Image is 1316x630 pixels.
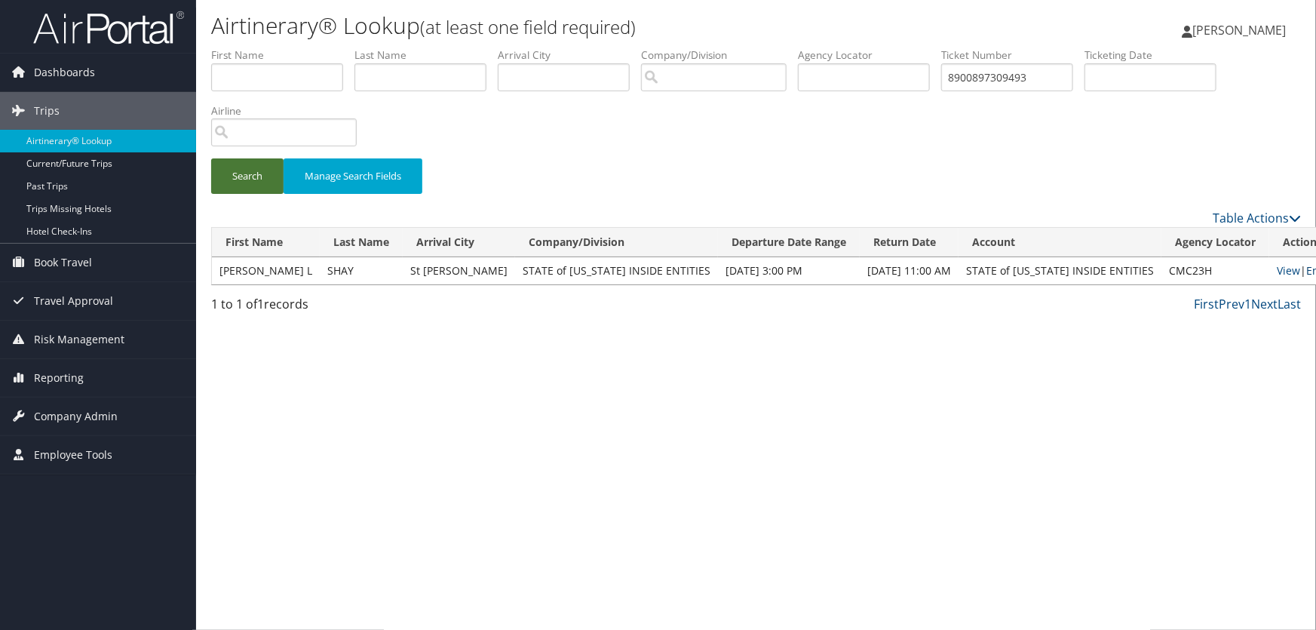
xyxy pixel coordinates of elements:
[1161,257,1269,284] td: CMC23H
[1192,22,1286,38] span: [PERSON_NAME]
[941,48,1084,63] label: Ticket Number
[515,228,718,257] th: Company/Division
[1084,48,1228,63] label: Ticketing Date
[1194,296,1219,312] a: First
[959,257,1161,284] td: STATE of [US_STATE] INSIDE ENTITIES
[211,48,354,63] label: First Name
[34,436,112,474] span: Employee Tools
[211,295,467,321] div: 1 to 1 of records
[320,228,403,257] th: Last Name: activate to sort column ascending
[1278,296,1301,312] a: Last
[498,48,641,63] label: Arrival City
[211,10,937,41] h1: Airtinerary® Lookup
[320,257,403,284] td: SHAY
[1251,296,1278,312] a: Next
[212,228,320,257] th: First Name: activate to sort column ascending
[34,359,84,397] span: Reporting
[959,228,1161,257] th: Account: activate to sort column ascending
[212,257,320,284] td: [PERSON_NAME] L
[34,282,113,320] span: Travel Approval
[1219,296,1244,312] a: Prev
[718,257,860,284] td: [DATE] 3:00 PM
[34,92,60,130] span: Trips
[403,228,515,257] th: Arrival City: activate to sort column ascending
[354,48,498,63] label: Last Name
[1161,228,1269,257] th: Agency Locator: activate to sort column ascending
[860,257,959,284] td: [DATE] 11:00 AM
[641,48,798,63] label: Company/Division
[34,398,118,435] span: Company Admin
[420,14,636,39] small: (at least one field required)
[1182,8,1301,53] a: [PERSON_NAME]
[860,228,959,257] th: Return Date: activate to sort column ascending
[33,10,184,45] img: airportal-logo.png
[798,48,941,63] label: Agency Locator
[257,296,264,312] span: 1
[403,257,515,284] td: St [PERSON_NAME]
[1244,296,1251,312] a: 1
[1213,210,1301,226] a: Table Actions
[211,158,284,194] button: Search
[34,244,92,281] span: Book Travel
[34,321,124,358] span: Risk Management
[1277,263,1300,278] a: View
[718,228,860,257] th: Departure Date Range: activate to sort column ascending
[211,103,368,118] label: Airline
[515,257,718,284] td: STATE of [US_STATE] INSIDE ENTITIES
[34,54,95,91] span: Dashboards
[284,158,422,194] button: Manage Search Fields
